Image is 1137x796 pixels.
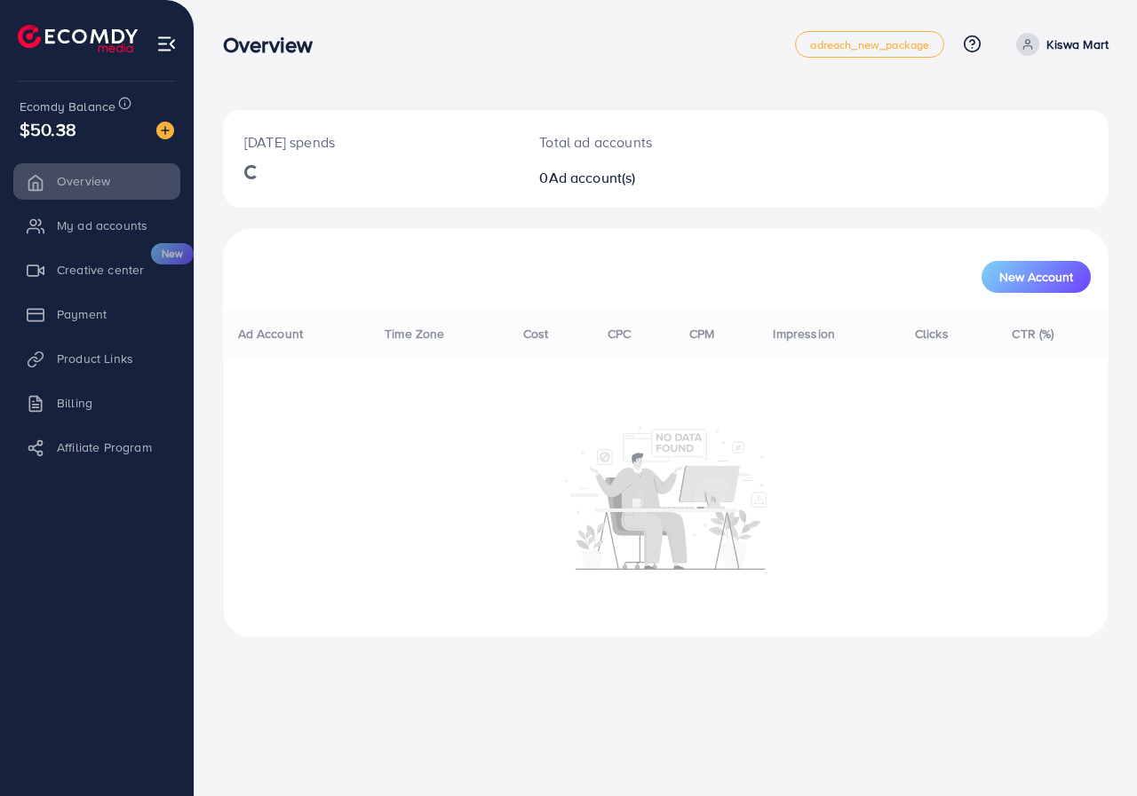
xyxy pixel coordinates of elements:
a: adreach_new_package [795,31,944,58]
span: Ad account(s) [549,168,636,187]
span: Ecomdy Balance [20,98,115,115]
a: Kiswa Mart [1009,33,1109,56]
span: $50.38 [20,116,76,142]
h2: 0 [539,169,718,186]
button: New Account [982,261,1091,293]
p: Total ad accounts [539,131,718,153]
img: logo [18,25,138,52]
img: image [156,122,174,139]
img: menu [156,34,177,54]
span: adreach_new_package [810,39,929,51]
span: New Account [999,271,1073,283]
p: [DATE] spends [244,131,497,153]
h3: Overview [223,32,327,58]
p: Kiswa Mart [1046,34,1109,55]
